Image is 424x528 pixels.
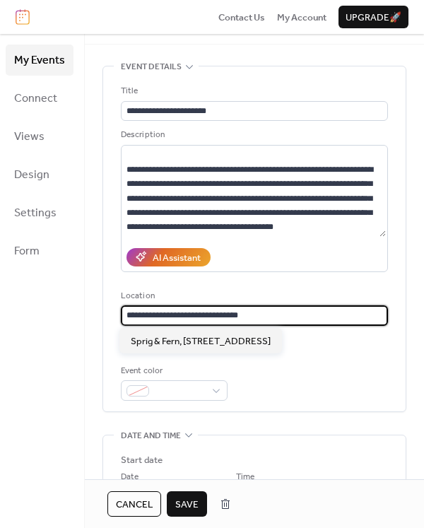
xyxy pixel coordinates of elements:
[346,11,401,25] span: Upgrade 🚀
[218,11,265,25] span: Contact Us
[14,88,57,110] span: Connect
[14,164,49,187] span: Design
[121,470,139,484] span: Date
[14,202,57,225] span: Settings
[236,470,254,484] span: Time
[121,84,385,98] div: Title
[6,159,73,190] a: Design
[6,197,73,228] a: Settings
[16,9,30,25] img: logo
[338,6,408,28] button: Upgrade🚀
[121,429,181,443] span: Date and time
[116,498,153,512] span: Cancel
[126,248,211,266] button: AI Assistant
[277,10,326,24] a: My Account
[14,240,40,263] span: Form
[218,10,265,24] a: Contact Us
[121,60,182,74] span: Event details
[14,49,65,72] span: My Events
[14,126,45,148] span: Views
[121,289,385,303] div: Location
[107,491,161,517] button: Cancel
[121,128,385,142] div: Description
[131,334,271,348] span: Sprig & Fern, [STREET_ADDRESS]
[6,121,73,152] a: Views
[6,83,73,114] a: Connect
[175,498,199,512] span: Save
[153,251,201,265] div: AI Assistant
[167,491,207,517] button: Save
[6,235,73,266] a: Form
[121,453,163,467] div: Start date
[121,364,225,378] div: Event color
[6,45,73,76] a: My Events
[277,11,326,25] span: My Account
